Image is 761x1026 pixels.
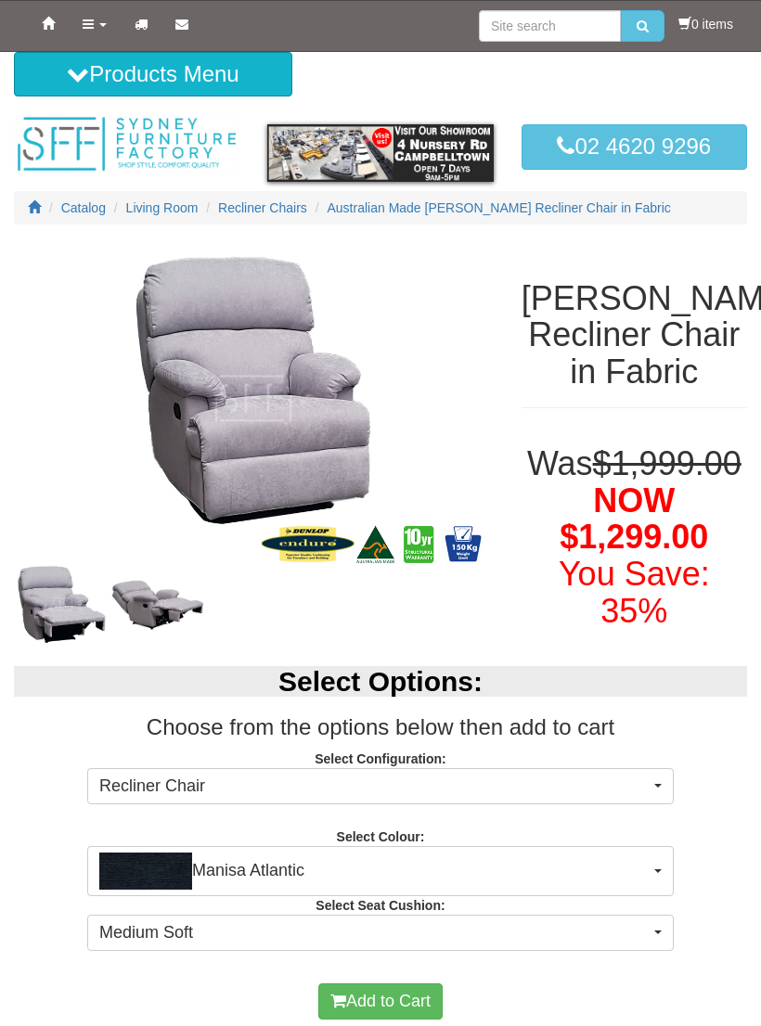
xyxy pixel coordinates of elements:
font: You Save: 35% [559,555,710,630]
strong: Select Colour: [337,829,425,844]
strong: Select Seat Cushion: [316,898,445,913]
h1: [PERSON_NAME] Recliner Chair in Fabric [522,280,747,391]
button: Products Menu [14,52,292,96]
a: Catalog [61,200,106,215]
span: NOW $1,299.00 [560,481,708,557]
span: Manisa Atlantic [99,853,650,890]
button: Recliner Chair [87,768,674,805]
button: Manisa AtlanticManisa Atlantic [87,846,674,896]
span: Recliner Chair [99,775,650,799]
input: Site search [479,10,621,42]
li: 0 items [678,15,733,33]
img: showroom.gif [267,124,493,181]
img: Manisa Atlantic [99,853,192,890]
del: $1,999.00 [593,444,742,482]
a: 02 4620 9296 [522,124,747,169]
strong: Select Configuration: [315,751,446,766]
button: Add to Cart [318,983,443,1020]
h1: Was [522,445,747,629]
a: Living Room [126,200,199,215]
a: Recliner Chairs [218,200,307,215]
button: Medium Soft [87,915,674,952]
h3: Choose from the options below then add to cart [14,715,747,739]
img: Sydney Furniture Factory [14,115,239,173]
a: Australian Made [PERSON_NAME] Recliner Chair in Fabric [327,200,670,215]
b: Select Options: [278,666,483,697]
span: Medium Soft [99,921,650,945]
